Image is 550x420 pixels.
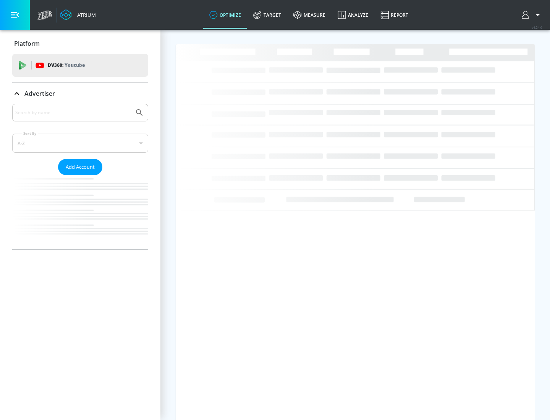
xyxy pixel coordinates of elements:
[12,54,148,77] div: DV360: Youtube
[287,1,332,29] a: measure
[48,61,85,69] p: DV360:
[203,1,247,29] a: optimize
[15,108,131,118] input: Search by name
[14,39,40,48] p: Platform
[58,159,102,175] button: Add Account
[12,33,148,54] div: Platform
[532,25,542,29] span: v 4.24.0
[332,1,374,29] a: Analyze
[247,1,287,29] a: Target
[65,61,85,69] p: Youtube
[12,175,148,249] nav: list of Advertiser
[12,104,148,249] div: Advertiser
[374,1,414,29] a: Report
[22,131,38,136] label: Sort By
[74,11,96,18] div: Atrium
[24,89,55,98] p: Advertiser
[66,163,95,171] span: Add Account
[60,9,96,21] a: Atrium
[12,83,148,104] div: Advertiser
[12,134,148,153] div: A-Z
